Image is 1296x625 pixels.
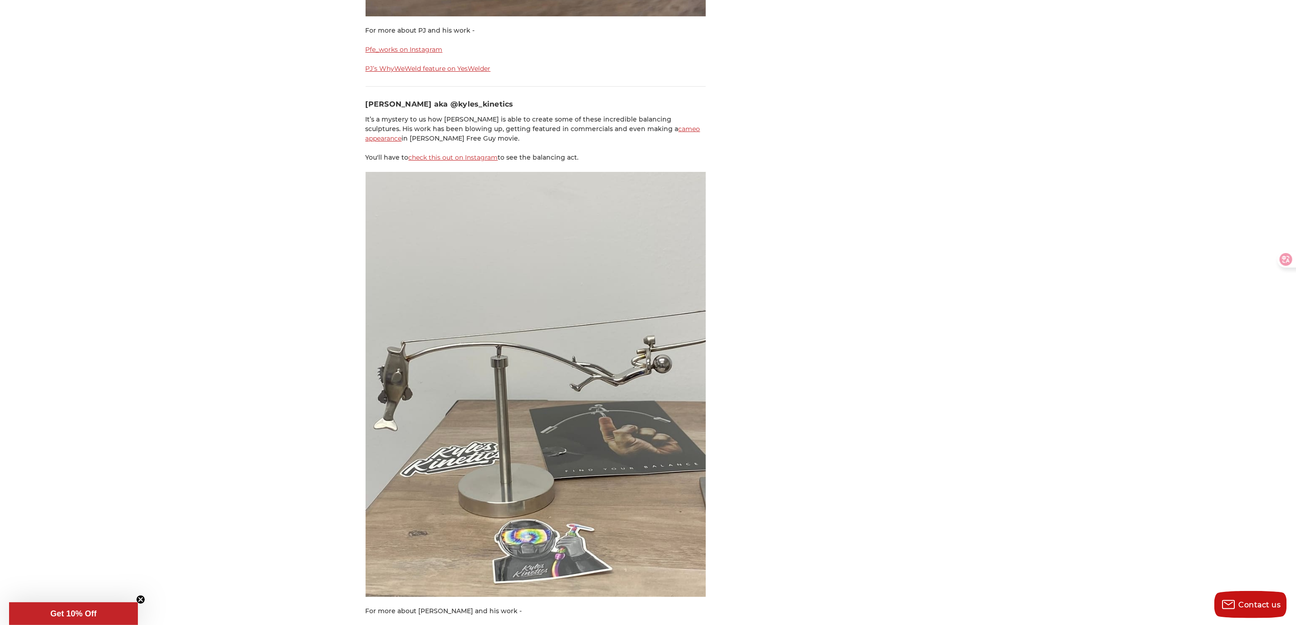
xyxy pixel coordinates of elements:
button: Close teaser [136,595,145,604]
button: Contact us [1214,591,1287,618]
div: Get 10% OffClose teaser [9,602,138,625]
h3: [PERSON_NAME] aka @kyles_kinetics [366,99,706,110]
p: It’s a mystery to us how [PERSON_NAME] is able to create some of these incredible balancing sculp... [366,115,706,143]
a: cameo appearance [366,125,700,142]
a: Pfe_works on Instagram [366,45,443,54]
img: metal-art-balancing-sculpture-kyles-kinetics.jpg [366,172,706,597]
a: PJ’s WhyWeWeld feature on YesWelder [366,64,491,73]
a: check this out on Instagram [409,153,498,161]
p: For more about PJ and his work - [366,26,706,35]
span: Get 10% Off [50,609,97,618]
p: You'll have to to see the balancing act. [366,153,706,162]
p: For more about [PERSON_NAME] and his work - [366,606,706,616]
span: Contact us [1239,601,1281,609]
